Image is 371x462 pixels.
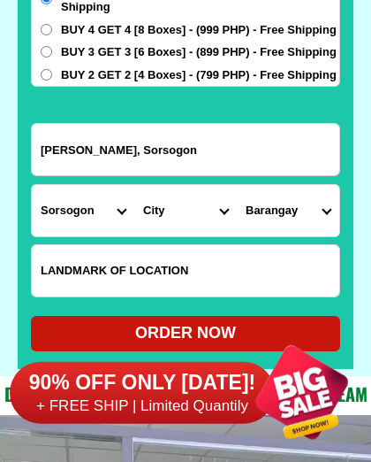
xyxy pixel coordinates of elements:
input: Input address [32,124,339,175]
select: Select district [134,185,237,236]
span: BUY 4 GET 4 [8 Boxes] - (999 PHP) - Free Shipping [61,21,337,39]
input: BUY 2 GET 2 [4 Boxes] - (799 PHP) - Free Shipping [41,69,52,81]
select: Select province [32,185,134,236]
span: BUY 2 GET 2 [4 Boxes] - (799 PHP) - Free Shipping [61,66,337,84]
select: Select commune [237,185,339,236]
span: BUY 3 GET 3 [6 Boxes] - (899 PHP) - Free Shipping [61,43,337,61]
h6: + FREE SHIP | Limited Quantily [10,397,275,416]
input: BUY 3 GET 3 [6 Boxes] - (899 PHP) - Free Shipping [41,46,52,58]
input: BUY 4 GET 4 [8 Boxes] - (999 PHP) - Free Shipping [41,24,52,35]
input: Input LANDMARKOFLOCATION [32,245,339,296]
div: ORDER NOW [31,321,340,345]
h6: 90% OFF ONLY [DATE]! [10,370,275,397]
